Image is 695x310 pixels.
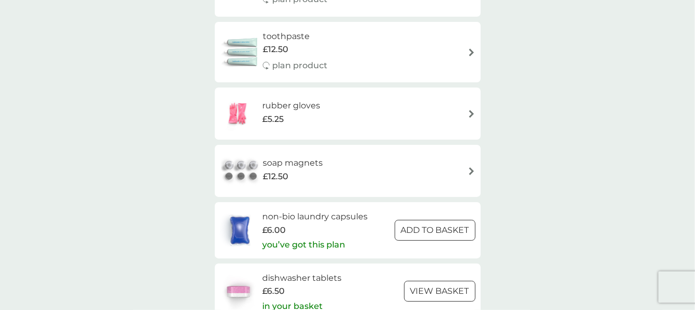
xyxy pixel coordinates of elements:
p: ADD TO BASKET [401,224,469,237]
h6: soap magnets [263,156,323,170]
img: arrow right [468,110,475,118]
img: toothpaste [220,34,263,70]
img: arrow right [468,48,475,56]
h6: rubber gloves [262,99,320,113]
img: arrow right [468,167,475,175]
img: non-bio laundry capsules [220,212,260,249]
img: rubber gloves [220,95,257,132]
button: view basket [404,281,475,302]
span: £5.25 [262,113,284,126]
button: ADD TO BASKET [395,220,475,241]
span: £12.50 [263,170,288,183]
h6: dishwasher tablets [262,271,342,285]
h6: toothpaste [263,30,327,43]
p: plan product [272,59,327,72]
p: view basket [410,284,469,298]
p: you’ve got this plan [262,238,345,252]
img: soap magnets [220,153,263,189]
img: dishwasher tablets [220,273,257,309]
h6: non-bio laundry capsules [262,210,368,224]
span: £12.50 [263,43,288,56]
span: £6.50 [262,284,285,298]
span: £6.00 [262,224,286,237]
